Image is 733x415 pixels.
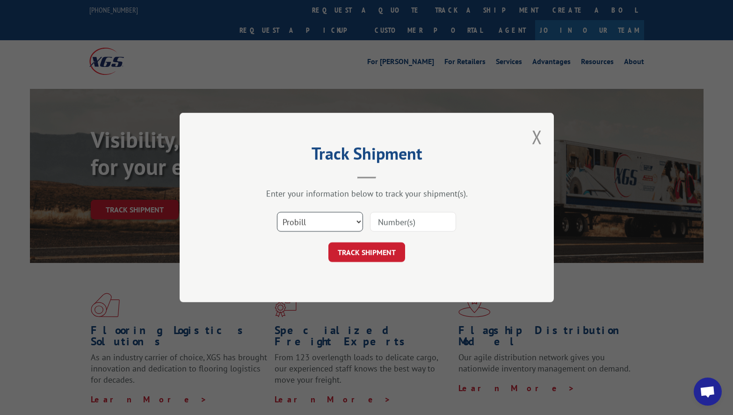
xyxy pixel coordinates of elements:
button: TRACK SHIPMENT [328,242,405,262]
div: Open chat [694,378,722,406]
button: Close modal [532,124,542,149]
h2: Track Shipment [226,147,507,165]
input: Number(s) [370,212,456,232]
div: Enter your information below to track your shipment(s). [226,188,507,199]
